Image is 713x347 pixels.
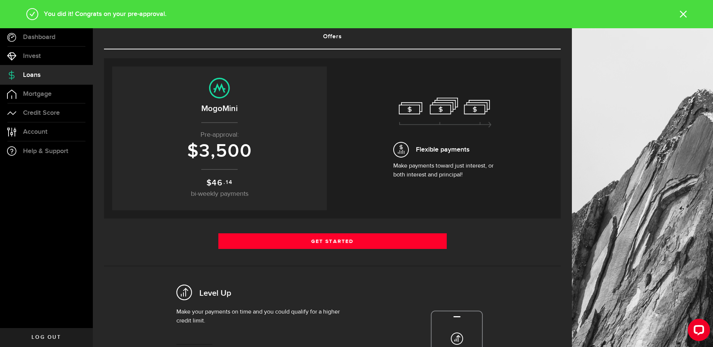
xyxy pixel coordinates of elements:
[187,140,199,162] span: $
[393,162,497,179] p: Make payments toward just interest, or both interest and principal!
[199,140,252,162] span: 3,500
[682,316,713,347] iframe: LiveChat chat widget
[23,72,40,78] span: Loans
[212,178,223,188] span: 46
[218,233,447,249] a: Get Started
[191,191,248,197] span: bi-weekly payments
[206,178,212,188] span: $
[224,178,232,187] sup: .14
[104,25,561,49] a: Offers
[120,130,319,140] p: Pre-approval:
[416,145,469,155] span: Flexible payments
[32,335,61,340] span: Log out
[199,288,231,299] h2: Level Up
[23,53,41,59] span: Invest
[176,308,355,325] p: Make your payments on time and you could qualify for a higher credit limit.
[120,103,319,115] h2: MogoMini
[23,34,55,40] span: Dashboard
[23,148,68,155] span: Help & Support
[39,9,680,19] div: You did it! Congrats on your pre-approval.
[23,110,60,116] span: Credit Score
[104,24,561,49] ul: Tabs Navigation
[23,91,52,97] span: Mortgage
[23,129,48,135] span: Account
